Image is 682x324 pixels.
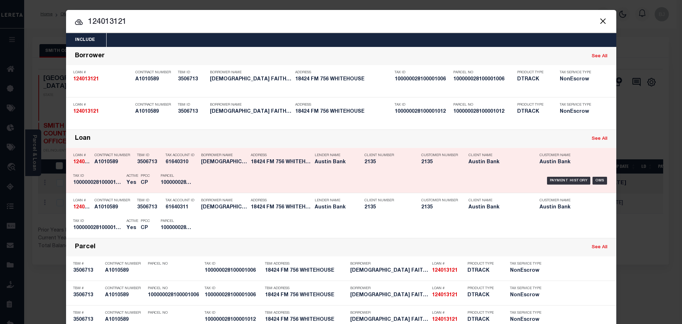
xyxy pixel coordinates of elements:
[205,286,261,291] p: Tax ID
[161,225,193,231] h5: 100000028100001012
[517,103,549,107] p: Product Type
[510,317,542,323] h5: NonEscrow
[137,153,162,158] p: TBM ID
[73,109,132,115] h5: 124013121
[432,286,464,291] p: Loan #
[73,225,123,231] h5: 100000028100001012
[166,205,197,211] h5: 61640311
[467,268,499,274] h5: DTRACK
[73,268,102,274] h5: 3506713
[148,311,201,315] p: Parcel No
[141,219,150,223] p: PPCC
[135,103,174,107] p: Contract Number
[453,103,514,107] p: Parcel No
[94,153,134,158] p: Contract Number
[166,198,197,203] p: Tax Account ID
[540,153,600,158] p: Customer Name
[364,153,411,158] p: Client Number
[161,174,193,178] p: Parcel
[560,109,595,115] h5: NonEscrow
[210,76,292,83] h5: CHRISTIAN FAITH FELLOWSHIP
[201,205,247,211] h5: CHRISTIAN FELLOWSHIP
[350,292,428,298] h5: CHRISTIAN FAITH FELLOWSHIP
[66,16,616,28] input: Start typing...
[201,198,247,203] p: Borrower Name
[432,268,458,273] strong: 124013121
[432,311,464,315] p: Loan #
[265,317,347,323] h5: 18424 FM 756 WHITEHOUSE
[510,286,542,291] p: Tax Service Type
[421,153,458,158] p: Customer Number
[73,159,91,165] h5: 124013121
[73,153,91,158] p: Loan #
[469,205,529,211] h5: Austin Bank
[126,174,138,178] p: Active
[105,286,144,291] p: Contract Number
[75,243,96,251] div: Parcel
[141,174,150,178] p: PPCC
[73,180,123,186] h5: 100000028100001006
[295,76,391,83] h5: 18424 FM 756 WHITEHOUSE
[265,262,347,266] p: TBM Address
[265,286,347,291] p: TBM Address
[421,159,457,165] h5: 2135
[517,109,549,115] h5: DTRACK
[540,205,600,211] h5: Austin Bank
[178,103,206,107] p: TBM ID
[599,16,608,26] button: Close
[73,205,99,210] strong: 124013121
[421,205,457,211] h5: 2135
[432,317,458,322] strong: 124013121
[467,262,499,266] p: Product Type
[73,174,123,178] p: Tax ID
[210,103,292,107] p: Borrower Name
[560,103,595,107] p: Tax Service Type
[540,198,600,203] p: Customer Name
[467,292,499,298] h5: DTRACK
[94,205,134,211] h5: A1010589
[141,225,150,231] h5: CP
[148,262,201,266] p: Parcel No
[510,311,542,315] p: Tax Service Type
[141,180,150,186] h5: CP
[560,70,595,75] p: Tax Service Type
[469,159,529,165] h5: Austin Bank
[137,205,162,211] h5: 3506713
[315,153,354,158] p: Lender Name
[547,177,591,185] div: Payment History
[350,286,428,291] p: Borrower
[432,268,464,274] h5: 124013121
[137,198,162,203] p: TBM ID
[350,317,428,323] h5: CHRISTIAN FAITH FELLOWSHIP
[105,317,144,323] h5: A1010589
[592,137,607,141] a: See All
[73,292,102,298] h5: 3506713
[178,109,206,115] h5: 3506713
[395,70,450,75] p: Tax ID
[161,180,193,186] h5: 100000028100001006
[364,159,411,165] h5: 2135
[295,103,391,107] p: Address
[432,292,464,298] h5: 124013121
[467,311,499,315] p: Product Type
[210,109,292,115] h5: CHRISTIAN FAITH FELLOWSHIP
[73,317,102,323] h5: 3506713
[73,311,102,315] p: TBM #
[251,153,311,158] p: Address
[201,153,247,158] p: Borrower Name
[73,77,99,82] strong: 124013121
[251,159,311,165] h5: 18424 FM 756 WHITEHOUSE
[592,245,607,250] a: See All
[469,153,529,158] p: Client Name
[350,311,428,315] p: Borrower
[432,262,464,266] p: Loan #
[73,103,132,107] p: Loan #
[395,76,450,83] h5: 100000028100001006
[205,262,261,266] p: Tax ID
[295,70,391,75] p: Address
[135,76,174,83] h5: A1010589
[126,219,138,223] p: Active
[453,70,514,75] p: Parcel No
[517,76,549,83] h5: DTRACK
[560,76,595,83] h5: NonEscrow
